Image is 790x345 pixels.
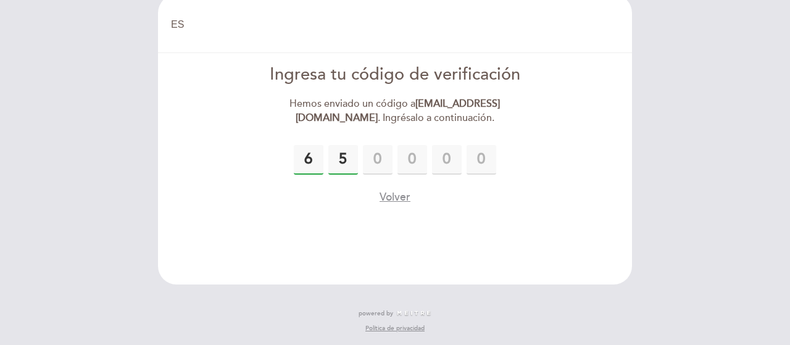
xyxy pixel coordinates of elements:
[359,309,393,318] span: powered by
[396,310,431,317] img: MEITRE
[328,145,358,175] input: 0
[296,98,501,124] strong: [EMAIL_ADDRESS][DOMAIN_NAME]
[294,145,323,175] input: 0
[365,324,425,333] a: Política de privacidad
[254,63,537,87] div: Ingresa tu código de verificación
[432,145,462,175] input: 0
[359,309,431,318] a: powered by
[254,97,537,125] div: Hemos enviado un código a . Ingrésalo a continuación.
[363,145,393,175] input: 0
[467,145,496,175] input: 0
[380,189,410,205] button: Volver
[397,145,427,175] input: 0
